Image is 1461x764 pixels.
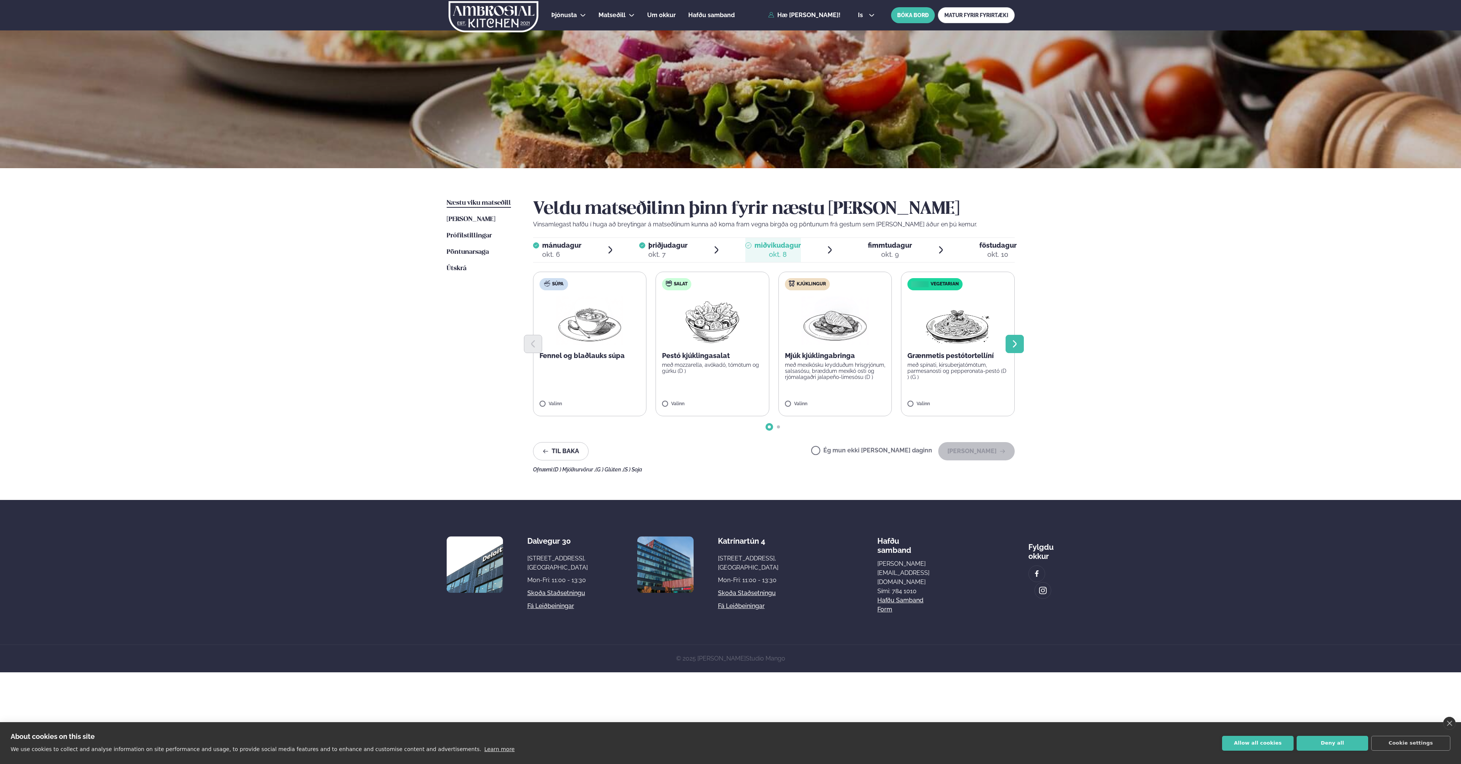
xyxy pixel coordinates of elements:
[447,249,489,255] span: Pöntunarsaga
[11,746,481,752] p: We use cookies to collect and analyse information on site performance and usage, to provide socia...
[676,655,785,662] span: © 2025 [PERSON_NAME]
[527,554,588,572] div: [STREET_ADDRESS], [GEOGRAPHIC_DATA]
[718,576,778,585] div: Mon-Fri: 11:00 - 13:30
[777,425,780,428] span: Go to slide 2
[448,1,539,32] img: logo
[938,7,1015,23] a: MATUR FYRIR FYRIRTÆKI
[909,281,930,288] img: icon
[648,241,688,249] span: þriðjudagur
[1039,586,1047,595] img: image alt
[542,241,581,249] span: mánudagur
[924,296,991,345] img: Spagetti.png
[852,12,880,18] button: is
[637,536,694,593] img: image alt
[595,466,623,473] span: (G ) Glúten ,
[447,200,511,206] span: Næstu viku matseðill
[979,250,1017,259] div: okt. 10
[877,596,929,614] a: Hafðu samband form
[447,264,466,273] a: Útskrá
[598,11,625,20] a: Matseðill
[533,442,589,460] button: Til baka
[789,280,795,286] img: chicken.svg
[891,7,935,23] button: BÓKA BORÐ
[877,587,929,596] p: Sími: 784 1010
[447,265,466,272] span: Útskrá
[556,296,623,345] img: Soup.png
[797,281,826,287] span: Kjúklingur
[447,232,492,239] span: Prófílstillingar
[447,536,503,593] img: image alt
[552,281,563,287] span: Súpa
[540,351,640,360] p: Fennel og blaðlauks súpa
[931,281,959,287] span: Vegetarian
[648,250,688,259] div: okt. 7
[666,280,672,286] img: salad.svg
[938,442,1015,460] button: [PERSON_NAME]
[718,589,776,598] a: Skoða staðsetningu
[907,362,1008,380] p: með spínati, kirsuberjatómötum, parmesanosti og pepperonata-pestó (D ) (G )
[718,554,778,572] div: [STREET_ADDRESS], [GEOGRAPHIC_DATA]
[598,11,625,19] span: Matseðill
[1371,736,1450,751] button: Cookie settings
[688,11,735,20] a: Hafðu samband
[527,589,585,598] a: Skoða staðsetningu
[447,248,489,257] a: Pöntunarsaga
[447,199,511,208] a: Næstu viku matseðill
[858,12,865,18] span: is
[688,11,735,19] span: Hafðu samband
[11,732,95,740] strong: About cookies on this site
[447,231,492,240] a: Prófílstillingar
[746,655,785,662] a: Studio Mango
[1029,566,1045,582] a: image alt
[533,220,1015,229] p: Vinsamlegast hafðu í huga að breytingar á matseðlinum kunna að koma fram vegna birgða og pöntunum...
[447,215,495,224] a: [PERSON_NAME]
[1033,570,1041,578] img: image alt
[533,466,1015,473] div: Ofnæmi:
[1297,736,1368,751] button: Deny all
[718,536,778,546] div: Katrínartún 4
[754,250,801,259] div: okt. 8
[551,11,577,19] span: Þjónusta
[1222,736,1294,751] button: Allow all cookies
[484,746,515,752] a: Learn more
[754,241,801,249] span: miðvikudagur
[527,602,574,611] a: Fá leiðbeiningar
[979,241,1017,249] span: föstudagur
[527,576,588,585] div: Mon-Fri: 11:00 - 13:30
[533,199,1015,220] h2: Veldu matseðilinn þinn fyrir næstu [PERSON_NAME]
[679,296,746,345] img: Salad.png
[785,351,886,360] p: Mjúk kjúklingabringa
[1006,335,1024,353] button: Next slide
[877,530,911,555] span: Hafðu samband
[647,11,676,19] span: Um okkur
[542,250,581,259] div: okt. 6
[527,536,588,546] div: Dalvegur 30
[868,241,912,249] span: fimmtudagur
[524,335,542,353] button: Previous slide
[662,351,763,360] p: Pestó kjúklingasalat
[674,281,688,287] span: Salat
[868,250,912,259] div: okt. 9
[1443,717,1456,730] a: close
[907,351,1008,360] p: Grænmetis pestótortellíní
[785,362,886,380] p: með mexíkósku krydduðum hrísgrjónum, salsasósu, bræddum mexíkó osti og rjómalagaðri jalapeño-lime...
[647,11,676,20] a: Um okkur
[623,466,642,473] span: (S ) Soja
[1035,583,1051,598] a: image alt
[877,559,929,587] a: [PERSON_NAME][EMAIL_ADDRESS][DOMAIN_NAME]
[768,425,771,428] span: Go to slide 1
[662,362,763,374] p: með mozzarella, avókadó, tómötum og gúrku (D )
[447,216,495,223] span: [PERSON_NAME]
[1028,536,1054,561] div: Fylgdu okkur
[553,466,595,473] span: (D ) Mjólkurvörur ,
[768,12,840,19] a: Hæ [PERSON_NAME]!
[718,602,765,611] a: Fá leiðbeiningar
[544,280,550,286] img: soup.svg
[802,296,869,345] img: Chicken-breast.png
[551,11,577,20] a: Þjónusta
